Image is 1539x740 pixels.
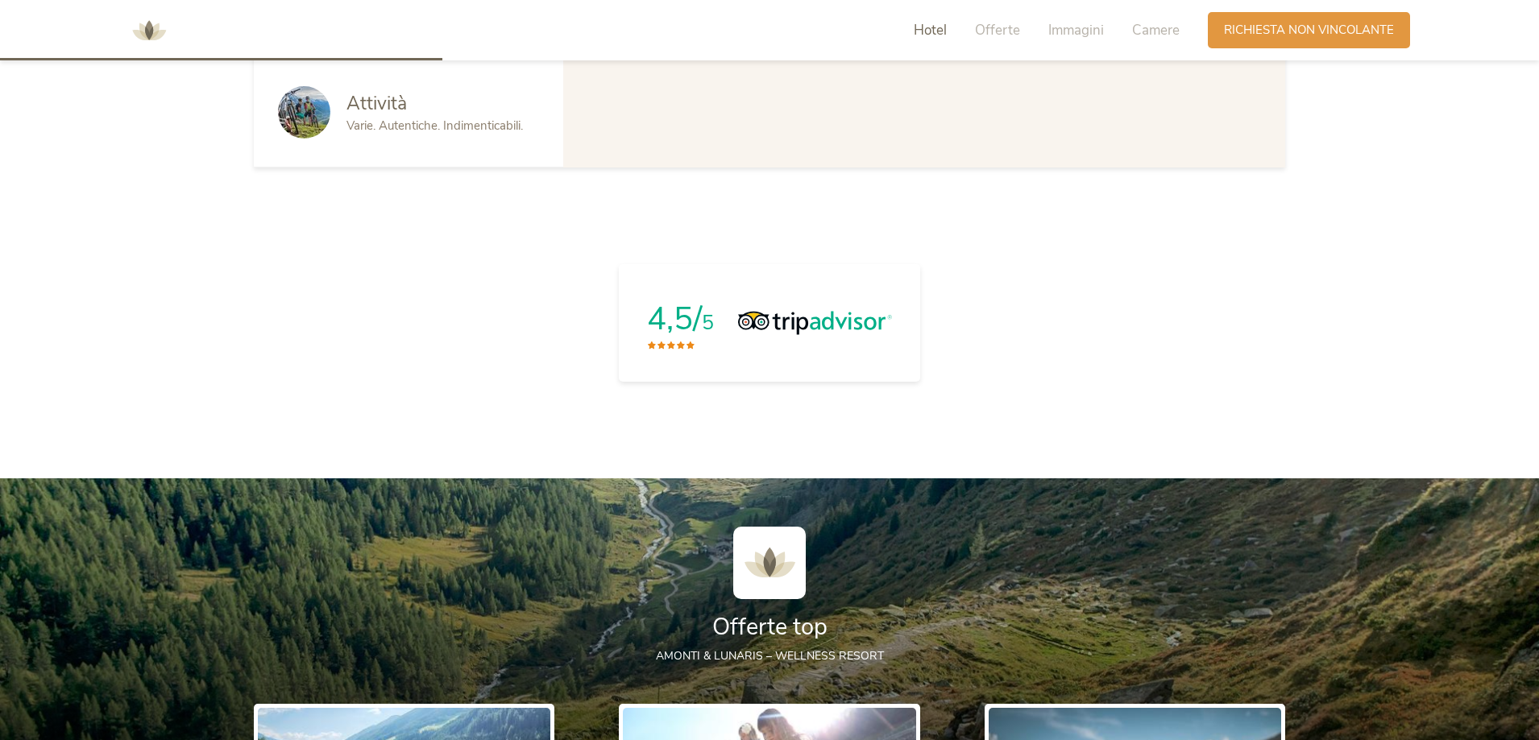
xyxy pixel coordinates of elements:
a: 4,5/5Tripadvisor [619,264,919,382]
span: AMONTI & LUNARIS – wellness resort [656,648,884,664]
span: Attività [346,91,407,116]
a: AMONTI & LUNARIS Wellnessresort [125,24,173,35]
span: 4,5/ [647,297,702,341]
span: Offerte top [712,611,828,643]
span: 5 [702,309,714,337]
span: Varie. Autentiche. Indimenticabili. [346,118,523,134]
span: Immagini [1048,21,1104,39]
img: AMONTI & LUNARIS Wellnessresort [125,6,173,55]
span: Offerte [975,21,1020,39]
span: Richiesta non vincolante [1224,22,1394,39]
span: Hotel [914,21,947,39]
img: AMONTI & LUNARIS Wellnessresort [733,527,806,599]
span: Camere [1132,21,1180,39]
img: Tripadvisor [738,311,891,335]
